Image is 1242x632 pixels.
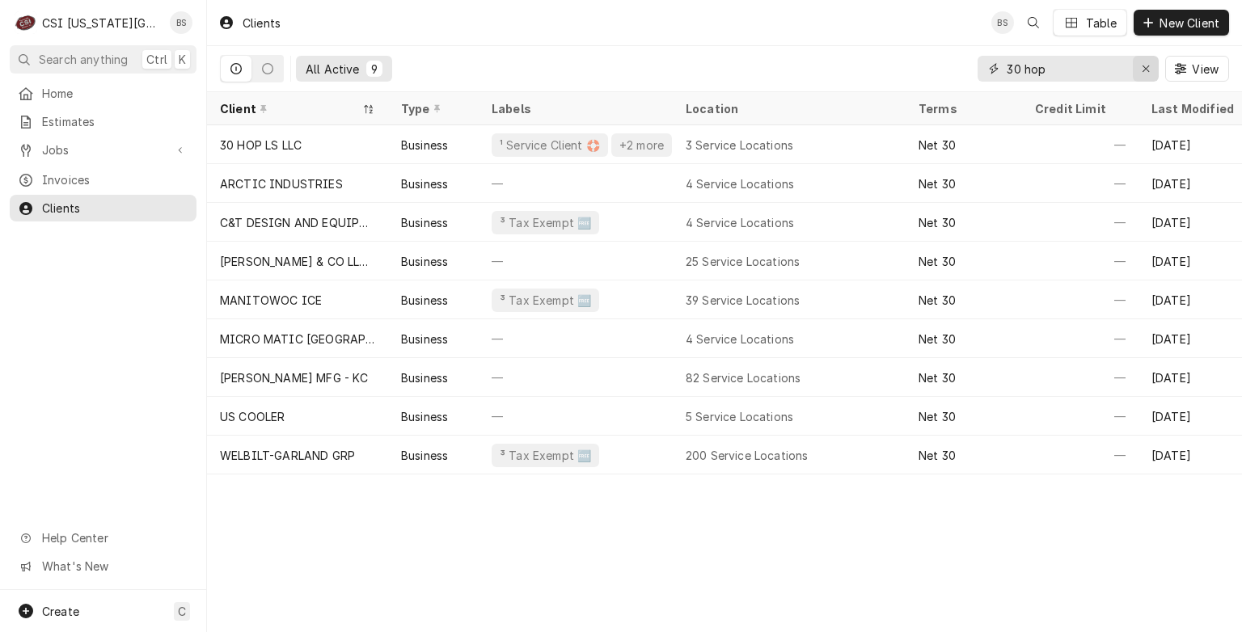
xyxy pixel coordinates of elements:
[919,175,956,192] div: Net 30
[1165,56,1229,82] button: View
[686,331,794,348] div: 4 Service Locations
[401,447,448,464] div: Business
[42,141,164,158] span: Jobs
[401,137,448,154] div: Business
[479,397,673,436] div: —
[15,11,37,34] div: CSI Kansas City's Avatar
[220,447,355,464] div: WELBILT-GARLAND GRP
[306,61,360,78] div: All Active
[1022,164,1138,203] div: —
[919,447,956,464] div: Net 30
[991,11,1014,34] div: BS
[686,100,893,117] div: Location
[401,100,463,117] div: Type
[618,137,665,154] div: +2 more
[42,529,187,546] span: Help Center
[220,175,343,192] div: ARCTIC INDUSTRIES
[919,100,1006,117] div: Terms
[39,51,128,68] span: Search anything
[401,292,448,309] div: Business
[479,242,673,280] div: —
[1007,56,1128,82] input: Keyword search
[401,175,448,192] div: Business
[686,137,793,154] div: 3 Service Locations
[401,408,448,425] div: Business
[686,175,794,192] div: 4 Service Locations
[178,603,186,620] span: C
[170,11,192,34] div: Brent Seaba's Avatar
[220,137,302,154] div: 30 HOP LS LLC
[10,195,196,221] a: Clients
[492,100,660,117] div: Labels
[1022,319,1138,358] div: —
[1022,125,1138,164] div: —
[686,253,800,270] div: 25 Service Locations
[146,51,167,68] span: Ctrl
[1020,10,1046,36] button: Open search
[42,558,187,575] span: What's New
[919,369,956,386] div: Net 30
[479,164,673,203] div: —
[10,45,196,74] button: Search anythingCtrlK
[1133,56,1159,82] button: Erase input
[1189,61,1222,78] span: View
[919,137,956,154] div: Net 30
[479,358,673,397] div: —
[1134,10,1229,36] button: New Client
[1151,100,1239,117] div: Last Modified
[10,80,196,107] a: Home
[686,369,801,386] div: 82 Service Locations
[1086,15,1117,32] div: Table
[479,319,673,358] div: —
[686,214,794,231] div: 4 Service Locations
[686,408,793,425] div: 5 Service Locations
[10,108,196,135] a: Estimates
[919,253,956,270] div: Net 30
[686,447,808,464] div: 200 Service Locations
[919,331,956,348] div: Net 30
[1022,397,1138,436] div: —
[42,605,79,618] span: Create
[919,214,956,231] div: Net 30
[1022,436,1138,474] div: —
[42,113,188,130] span: Estimates
[220,100,359,117] div: Client
[170,11,192,34] div: BS
[220,214,375,231] div: C&T DESIGN AND EQUIPMENT
[401,214,448,231] div: Business
[220,253,375,270] div: [PERSON_NAME] & CO LLC-GOEBEL MITTS CONST
[10,525,196,551] a: Go to Help Center
[919,292,956,309] div: Net 30
[42,200,188,217] span: Clients
[1022,358,1138,397] div: —
[370,61,379,78] div: 9
[498,292,593,309] div: ³ Tax Exempt 🆓
[1035,100,1122,117] div: Credit Limit
[1022,280,1138,319] div: —
[498,214,593,231] div: ³ Tax Exempt 🆓
[401,331,448,348] div: Business
[10,166,196,193] a: Invoices
[42,85,188,102] span: Home
[1022,203,1138,242] div: —
[991,11,1014,34] div: Brent Seaba's Avatar
[686,292,800,309] div: 39 Service Locations
[919,408,956,425] div: Net 30
[1156,15,1223,32] span: New Client
[179,51,186,68] span: K
[220,331,375,348] div: MICRO MATIC [GEOGRAPHIC_DATA]
[498,137,602,154] div: ¹ Service Client 🛟
[220,369,369,386] div: [PERSON_NAME] MFG - KC
[10,137,196,163] a: Go to Jobs
[401,369,448,386] div: Business
[220,408,285,425] div: US COOLER
[42,15,161,32] div: CSI [US_STATE][GEOGRAPHIC_DATA]
[42,171,188,188] span: Invoices
[10,553,196,579] a: Go to What's New
[1022,242,1138,280] div: —
[15,11,37,34] div: C
[220,292,322,309] div: MANITOWOC ICE
[498,447,593,464] div: ³ Tax Exempt 🆓
[401,253,448,270] div: Business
